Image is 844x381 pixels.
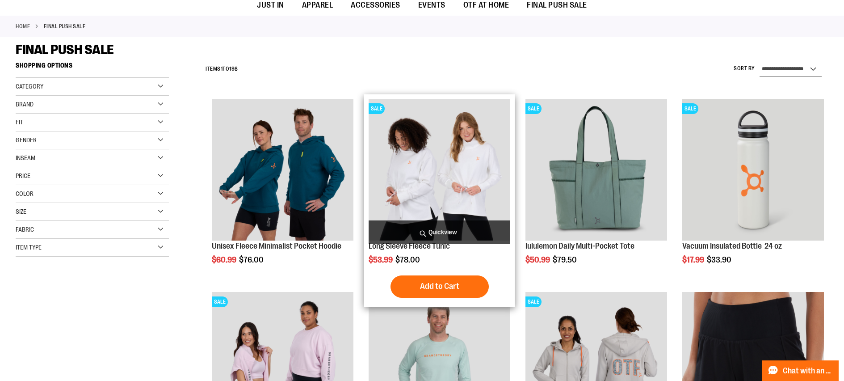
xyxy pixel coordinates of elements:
[420,281,459,291] span: Add to Cart
[16,42,114,57] span: FINAL PUSH SALE
[16,101,34,108] span: Brand
[369,99,510,242] a: Product image for Fleece Long SleeveSALE
[16,226,34,233] span: Fabric
[395,255,421,264] span: $78.00
[553,255,578,264] span: $79.50
[16,136,37,144] span: Gender
[682,241,782,250] a: Vacuum Insulated Bottle 24 oz
[682,255,705,264] span: $17.99
[525,99,667,241] img: lululemon Daily Multi-Pocket Tote
[16,154,35,161] span: Inseam
[212,296,228,307] span: SALE
[525,241,634,250] a: lululemon Daily Multi-Pocket Tote
[207,94,358,287] div: product
[525,99,667,242] a: lululemon Daily Multi-Pocket ToteSALE
[16,172,30,179] span: Price
[212,255,238,264] span: $60.99
[16,190,34,197] span: Color
[212,241,341,250] a: Unisex Fleece Minimalist Pocket Hoodie
[16,22,30,30] a: Home
[16,244,42,251] span: Item Type
[707,255,733,264] span: $33.90
[369,241,450,250] a: Long Sleeve Fleece Tunic
[525,255,551,264] span: $50.99
[525,296,542,307] span: SALE
[212,99,353,242] a: Unisex Fleece Minimalist Pocket Hoodie
[212,99,353,241] img: Unisex Fleece Minimalist Pocket Hoodie
[16,119,23,126] span: Fit
[239,255,265,264] span: $76.00
[16,208,26,215] span: Size
[369,99,510,241] img: Product image for Fleece Long Sleeve
[369,220,510,244] a: Quickview
[783,367,833,375] span: Chat with an Expert
[221,66,223,72] span: 1
[678,94,828,287] div: product
[762,360,839,381] button: Chat with an Expert
[682,103,698,114] span: SALE
[525,103,542,114] span: SALE
[369,103,385,114] span: SALE
[44,22,86,30] strong: FINAL PUSH SALE
[229,66,238,72] span: 198
[521,94,672,287] div: product
[16,83,43,90] span: Category
[369,255,394,264] span: $53.99
[364,94,515,307] div: product
[734,65,755,72] label: Sort By
[391,275,489,298] button: Add to Cart
[16,58,169,78] strong: Shopping Options
[206,62,238,76] h2: Items to
[682,99,824,241] img: Vacuum Insulated Bottle 24 oz
[682,99,824,242] a: Vacuum Insulated Bottle 24 ozSALE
